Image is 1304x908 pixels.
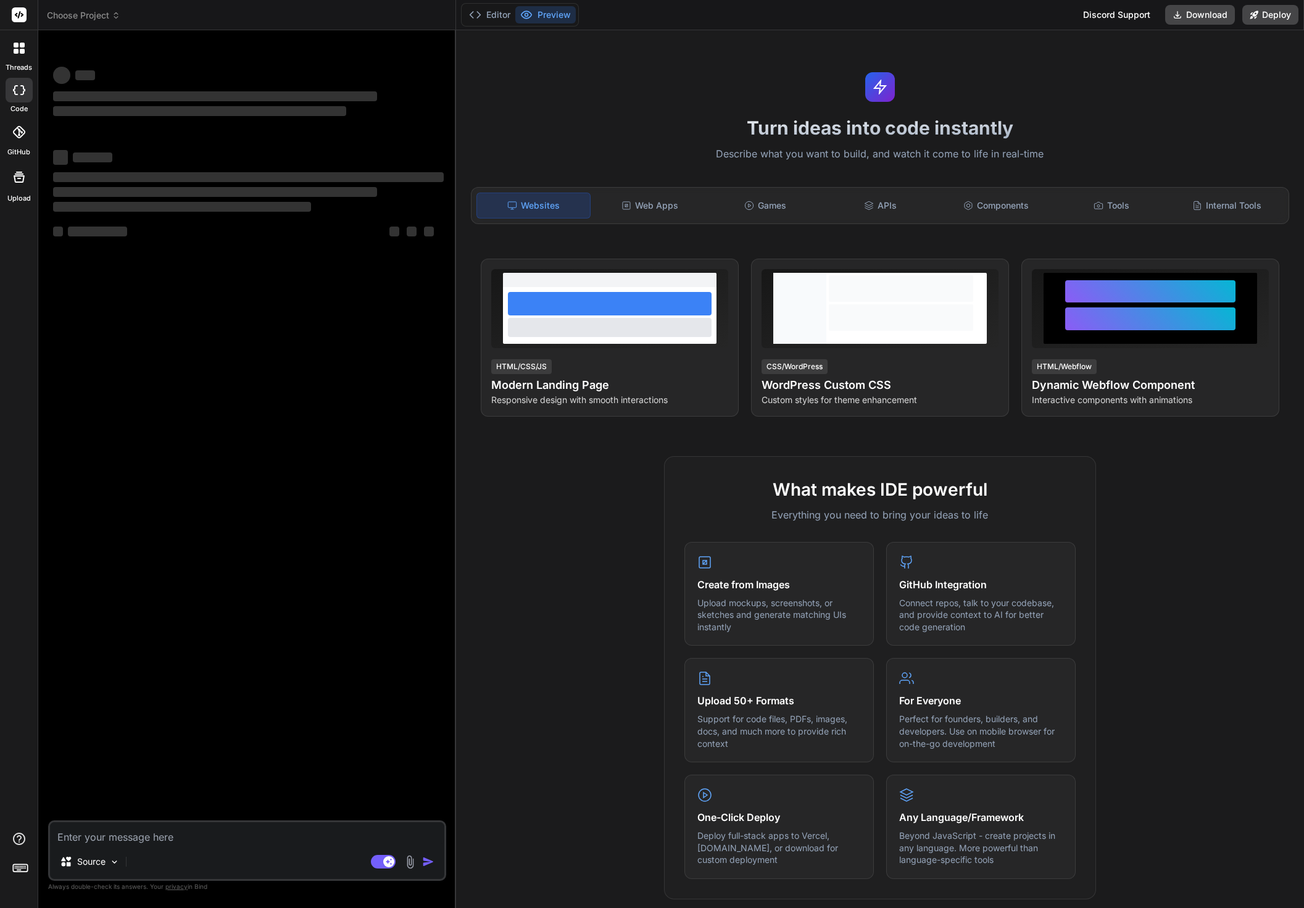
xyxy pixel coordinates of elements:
[899,830,1063,866] p: Beyond JavaScript - create projects in any language. More powerful than language-specific tools
[762,359,828,374] div: CSS/WordPress
[697,597,861,633] p: Upload mockups, screenshots, or sketches and generate matching UIs instantly
[7,147,30,157] label: GitHub
[53,106,346,116] span: ‌
[75,70,95,80] span: ‌
[47,9,120,22] span: Choose Project
[491,377,728,394] h4: Modern Landing Page
[940,193,1053,219] div: Components
[1171,193,1284,219] div: Internal Tools
[53,187,377,197] span: ‌
[109,857,120,867] img: Pick Models
[899,577,1063,592] h4: GitHub Integration
[708,193,821,219] div: Games
[824,193,937,219] div: APIs
[697,713,861,749] p: Support for code files, PDFs, images, docs, and much more to provide rich context
[73,152,112,162] span: ‌
[403,855,417,869] img: attachment
[53,202,311,212] span: ‌
[10,104,28,114] label: code
[1032,359,1097,374] div: HTML/Webflow
[6,62,32,73] label: threads
[515,6,576,23] button: Preview
[1242,5,1298,25] button: Deploy
[464,6,515,23] button: Editor
[762,377,999,394] h4: WordPress Custom CSS
[165,883,188,890] span: privacy
[899,693,1063,708] h4: For Everyone
[697,810,861,825] h4: One-Click Deploy
[463,146,1297,162] p: Describe what you want to build, and watch it come to life in real-time
[463,117,1297,139] h1: Turn ideas into code instantly
[424,227,434,236] span: ‌
[53,150,68,165] span: ‌
[476,193,591,219] div: Websites
[899,713,1063,749] p: Perfect for founders, builders, and developers. Use on mobile browser for on-the-go development
[684,477,1076,502] h2: What makes IDE powerful
[491,394,728,406] p: Responsive design with smooth interactions
[422,856,434,868] img: icon
[697,830,861,866] p: Deploy full-stack apps to Vercel, [DOMAIN_NAME], or download for custom deployment
[407,227,417,236] span: ‌
[77,856,106,868] p: Source
[593,193,706,219] div: Web Apps
[1032,377,1269,394] h4: Dynamic Webflow Component
[1165,5,1235,25] button: Download
[7,193,31,204] label: Upload
[1032,394,1269,406] p: Interactive components with animations
[1055,193,1168,219] div: Tools
[899,597,1063,633] p: Connect repos, talk to your codebase, and provide context to AI for better code generation
[697,577,861,592] h4: Create from Images
[53,172,444,182] span: ‌
[68,227,127,236] span: ‌
[684,507,1076,522] p: Everything you need to bring your ideas to life
[491,359,552,374] div: HTML/CSS/JS
[53,227,63,236] span: ‌
[48,881,446,893] p: Always double-check its answers. Your in Bind
[697,693,861,708] h4: Upload 50+ Formats
[389,227,399,236] span: ‌
[762,394,999,406] p: Custom styles for theme enhancement
[53,91,377,101] span: ‌
[53,67,70,84] span: ‌
[1076,5,1158,25] div: Discord Support
[899,810,1063,825] h4: Any Language/Framework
